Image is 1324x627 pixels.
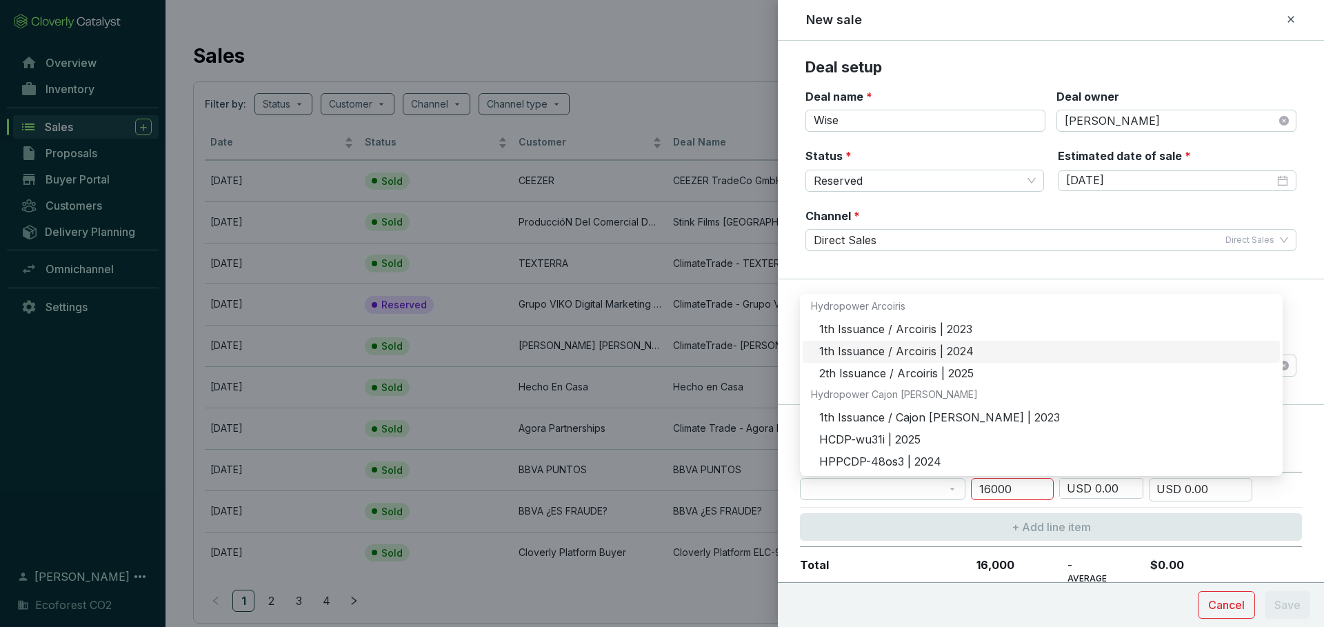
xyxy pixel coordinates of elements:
span: OPNA [814,355,1037,376]
p: Deal setup [805,57,1296,78]
p: $0.00 [1147,558,1247,584]
span: close-circle [1028,361,1038,370]
label: Deal name [805,89,872,104]
span: Cancel [1208,597,1245,613]
p: Customer [805,301,1296,322]
span: Unit price (USD) [1059,458,1137,472]
p: 16,000 [971,558,1054,584]
p: Total [800,558,965,584]
label: Estimated date of sale [1058,148,1191,163]
input: mm/dd/yy [1066,173,1274,188]
span: close-circle [1279,361,1289,370]
p: Units [971,458,1054,472]
p: - [1067,558,1142,573]
h2: New sale [806,11,862,29]
span: Reserved [814,170,1036,191]
p: Batch [800,458,965,472]
span: Eugenio Jimenez Dominguez [1065,110,1288,131]
p: AVERAGE [1067,573,1142,584]
label: Main contact [1056,333,1139,348]
span: Direct Sales [814,230,876,250]
span: close-circle [1279,116,1289,126]
label: Company [805,333,867,348]
label: Channel [805,208,860,223]
label: Status [805,148,852,163]
p: Inventory [800,427,1302,448]
span: Total (USD) [1147,458,1203,472]
label: Deal owner [1056,89,1119,104]
button: + Add line item [800,513,1302,541]
span: Direct Sales [1225,235,1274,246]
span: Shilps [1065,355,1288,376]
button: Cancel [1198,591,1255,619]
